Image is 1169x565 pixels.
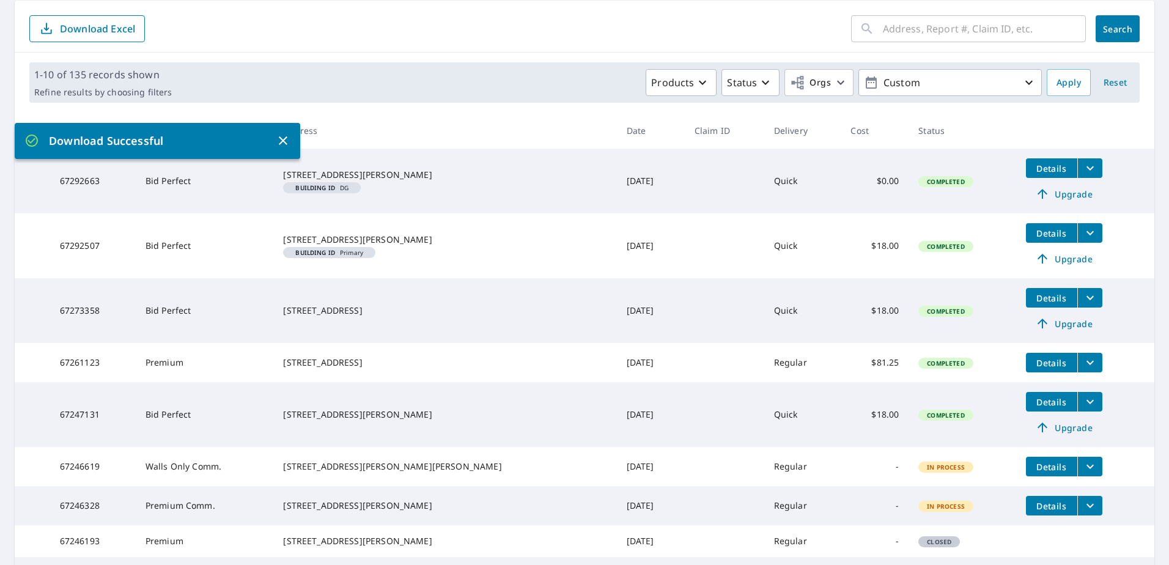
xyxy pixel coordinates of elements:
[136,486,274,525] td: Premium Comm.
[841,525,909,557] td: -
[764,278,841,343] td: Quick
[617,278,685,343] td: [DATE]
[617,343,685,382] td: [DATE]
[136,343,274,382] td: Premium
[288,249,371,256] span: Primary
[721,69,780,96] button: Status
[273,113,616,149] th: Address
[1047,69,1091,96] button: Apply
[1033,292,1070,304] span: Details
[1033,461,1070,473] span: Details
[841,278,909,343] td: $18.00
[1077,457,1102,476] button: filesDropdownBtn-67246619
[50,213,136,278] td: 67292507
[1077,392,1102,412] button: filesDropdownBtn-67247131
[136,525,274,557] td: Premium
[283,500,607,512] div: [STREET_ADDRESS][PERSON_NAME]
[24,133,276,149] p: Download Successful
[920,411,972,419] span: Completed
[1077,353,1102,372] button: filesDropdownBtn-67261123
[879,72,1022,94] p: Custom
[60,22,135,35] p: Download Excel
[1105,23,1130,35] span: Search
[1101,75,1130,90] span: Reset
[646,69,717,96] button: Products
[651,75,694,90] p: Products
[909,113,1016,149] th: Status
[764,213,841,278] td: Quick
[1033,316,1095,331] span: Upgrade
[50,278,136,343] td: 67273358
[136,278,274,343] td: Bid Perfect
[841,213,909,278] td: $18.00
[50,486,136,525] td: 67246328
[34,87,172,98] p: Refine results by choosing filters
[50,447,136,486] td: 67246619
[1077,496,1102,515] button: filesDropdownBtn-67246328
[1026,418,1102,437] a: Upgrade
[617,486,685,525] td: [DATE]
[1026,392,1077,412] button: detailsBtn-67247131
[1033,251,1095,266] span: Upgrade
[1033,163,1070,174] span: Details
[1033,357,1070,369] span: Details
[1026,249,1102,268] a: Upgrade
[764,149,841,213] td: Quick
[920,177,972,186] span: Completed
[841,113,909,149] th: Cost
[34,67,172,82] p: 1-10 of 135 records shown
[283,460,607,473] div: [STREET_ADDRESS][PERSON_NAME][PERSON_NAME]
[617,213,685,278] td: [DATE]
[764,447,841,486] td: Regular
[1077,288,1102,308] button: filesDropdownBtn-67273358
[841,382,909,447] td: $18.00
[764,343,841,382] td: Regular
[883,12,1086,46] input: Address, Report #, Claim ID, etc.
[685,113,764,149] th: Claim ID
[1096,69,1135,96] button: Reset
[920,307,972,316] span: Completed
[617,447,685,486] td: [DATE]
[920,537,959,546] span: Closed
[858,69,1042,96] button: Custom
[841,343,909,382] td: $81.25
[841,149,909,213] td: $0.00
[1033,227,1070,239] span: Details
[1026,314,1102,333] a: Upgrade
[920,463,972,471] span: In Process
[1026,353,1077,372] button: detailsBtn-67261123
[1026,158,1077,178] button: detailsBtn-67292663
[136,113,274,149] th: Product
[283,169,607,181] div: [STREET_ADDRESS][PERSON_NAME]
[764,382,841,447] td: Quick
[1057,75,1081,90] span: Apply
[295,185,335,191] em: Building ID
[136,382,274,447] td: Bid Perfect
[50,343,136,382] td: 67261123
[283,356,607,369] div: [STREET_ADDRESS]
[764,525,841,557] td: Regular
[288,185,356,191] span: DG
[920,242,972,251] span: Completed
[790,75,831,90] span: Orgs
[764,486,841,525] td: Regular
[1077,223,1102,243] button: filesDropdownBtn-67292507
[920,502,972,511] span: In Process
[1026,288,1077,308] button: detailsBtn-67273358
[1033,396,1070,408] span: Details
[1026,184,1102,204] a: Upgrade
[136,447,274,486] td: Walls Only Comm.
[784,69,854,96] button: Orgs
[1033,500,1070,512] span: Details
[764,113,841,149] th: Delivery
[1026,223,1077,243] button: detailsBtn-67292507
[841,447,909,486] td: -
[50,113,136,149] th: Report #
[136,213,274,278] td: Bid Perfect
[283,234,607,246] div: [STREET_ADDRESS][PERSON_NAME]
[295,249,335,256] em: Building ID
[920,359,972,367] span: Completed
[50,382,136,447] td: 67247131
[727,75,757,90] p: Status
[1077,158,1102,178] button: filesDropdownBtn-67292663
